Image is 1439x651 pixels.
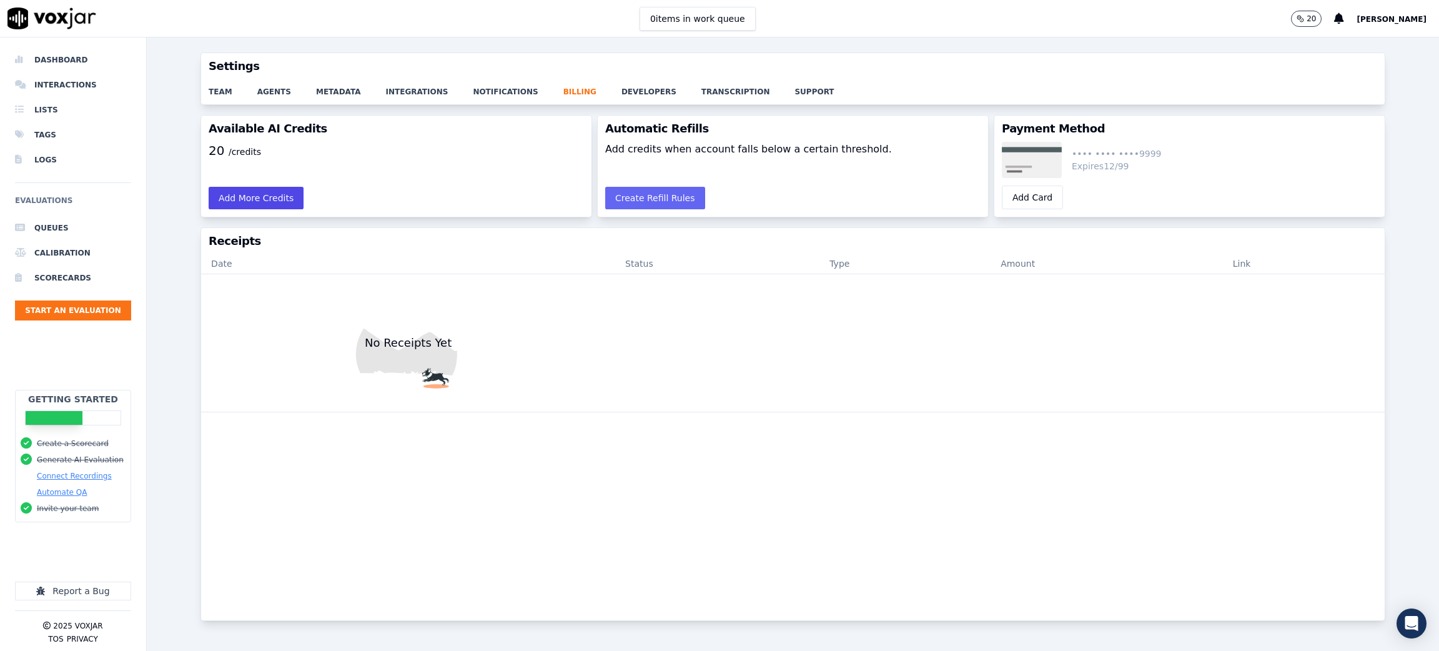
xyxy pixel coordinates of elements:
button: 20 [1291,11,1334,27]
a: team [209,79,257,97]
a: integrations [386,79,473,97]
th: Type [819,254,991,274]
p: No Receipts Yet [360,334,457,352]
h2: Getting Started [28,393,118,405]
div: Expires 12/99 [1072,160,1162,172]
button: Privacy [67,634,98,644]
th: Date [201,254,615,274]
h3: Settings [209,61,1377,72]
a: agents [257,79,316,97]
a: transcription [701,79,795,97]
th: Amount [991,254,1223,274]
th: Link [1223,254,1385,274]
p: 2025 Voxjar [53,621,102,631]
a: Calibration [15,241,131,266]
button: [PERSON_NAME] [1357,11,1439,26]
div: Open Intercom Messenger [1397,609,1427,639]
div: •••• •••• •••• 9999 [1072,147,1162,160]
button: Automate QA [37,487,87,497]
h3: Automatic Refills [605,123,981,134]
img: voxjar logo [7,7,96,29]
a: billing [563,79,621,97]
button: Create a Scorecard [37,439,109,449]
a: Interactions [15,72,131,97]
button: Start an Evaluation [15,301,131,321]
a: support [794,79,859,97]
button: Invite your team [37,504,99,514]
button: Add More Credits [209,187,304,209]
p: 20 [209,142,261,179]
button: Create Refill Rules [605,187,705,209]
h3: Available AI Credits [209,123,584,134]
button: 0items in work queue [640,7,756,31]
div: Add credits when account falls below a certain threshold. [605,142,892,179]
button: Add Card [1002,186,1063,209]
th: Status [615,254,819,274]
button: 20 [1291,11,1322,27]
h3: Payment Method [1002,123,1377,134]
span: [PERSON_NAME] [1357,15,1427,24]
img: credit card brand [1002,142,1062,178]
a: Tags [15,122,131,147]
a: notifications [473,79,563,97]
h6: Evaluations [15,193,131,216]
a: Queues [15,216,131,241]
a: metadata [316,79,386,97]
a: Dashboard [15,47,131,72]
a: Lists [15,97,131,122]
button: Generate AI Evaluation [37,455,124,465]
a: developers [621,79,701,97]
img: fun dog [201,274,615,412]
h3: Receipts [209,236,1377,247]
a: Logs [15,147,131,172]
button: Connect Recordings [37,471,112,481]
a: Scorecards [15,266,131,291]
button: Report a Bug [15,582,131,600]
span: /credits [229,147,261,157]
p: 20 [1307,14,1316,24]
button: TOS [48,634,63,644]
